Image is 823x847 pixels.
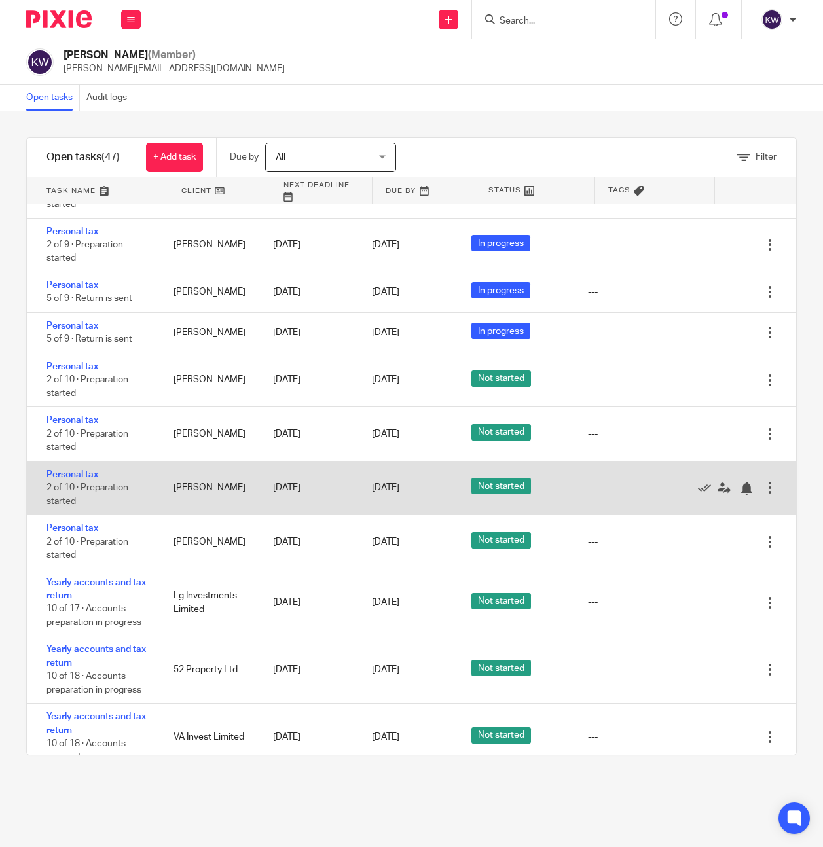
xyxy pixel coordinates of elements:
a: Yearly accounts and tax return [46,645,146,667]
span: Not started [471,532,531,549]
span: [DATE] [372,483,399,492]
span: In progress [471,235,530,251]
a: + Add task [146,143,203,172]
a: Mark as done [698,481,718,494]
span: 2 of 10 · Preparation started [46,375,128,398]
div: [DATE] [260,475,359,501]
div: [DATE] [260,367,359,393]
h1: Open tasks [46,151,120,164]
span: All [276,153,285,162]
a: Personal tax [46,227,98,236]
span: Not started [471,727,531,744]
div: --- [588,326,598,339]
div: --- [588,427,598,441]
a: Personal tax [46,416,98,425]
div: [DATE] [260,529,359,555]
a: Personal tax [46,281,98,290]
div: [DATE] [260,657,359,683]
span: 2 of 10 · Preparation started [46,537,128,560]
h2: [PERSON_NAME] [64,48,285,62]
div: Lg Investments Limited [160,583,260,622]
div: [PERSON_NAME] [160,279,260,305]
span: 2 of 9 · Preparation started [46,240,123,263]
div: --- [588,535,598,549]
span: In progress [471,282,530,298]
span: [DATE] [372,732,399,742]
a: Personal tax [46,470,98,479]
span: [DATE] [372,375,399,384]
img: svg%3E [761,9,782,30]
span: [DATE] [372,598,399,607]
div: --- [588,730,598,744]
a: Open tasks [26,85,80,111]
span: [DATE] [372,537,399,547]
a: Personal tax [46,321,98,331]
a: Personal tax [46,524,98,533]
div: [PERSON_NAME] [160,232,260,258]
img: Pixie [26,10,92,28]
a: Yearly accounts and tax return [46,712,146,734]
div: [PERSON_NAME] [160,475,260,501]
span: 10 of 18 · Accounts preparation in progress [46,739,141,762]
div: [PERSON_NAME] [160,421,260,447]
span: (Member) [148,50,196,60]
div: [PERSON_NAME] [160,367,260,393]
div: VA Invest Limited [160,724,260,750]
span: [DATE] [372,240,399,249]
span: [DATE] [372,328,399,337]
span: Filter [756,153,777,162]
span: 10 of 18 · Accounts preparation in progress [46,672,141,694]
a: Yearly accounts and tax return [46,578,146,600]
span: [DATE] [372,665,399,674]
div: [DATE] [260,421,359,447]
span: (47) [101,152,120,162]
p: Due by [230,151,259,164]
span: Not started [471,370,531,387]
div: --- [588,481,598,494]
div: --- [588,373,598,386]
img: svg%3E [26,48,54,76]
div: [PERSON_NAME] [160,319,260,346]
a: Audit logs [86,85,134,111]
span: [DATE] [372,429,399,439]
span: Not started [471,424,531,441]
span: Tags [608,185,631,196]
span: Not started [471,478,531,494]
div: --- [588,285,598,298]
a: Personal tax [46,362,98,371]
span: 2 of 10 · Preparation started [46,429,128,452]
div: 52 Property Ltd [160,657,260,683]
span: 2 of 10 · Preparation started [46,483,128,506]
span: 10 of 17 · Accounts preparation in progress [46,605,141,628]
div: [DATE] [260,589,359,615]
div: [DATE] [260,319,359,346]
span: 5 of 9 · Return is sent [46,334,132,344]
input: Search [498,16,616,27]
div: [DATE] [260,724,359,750]
div: [DATE] [260,232,359,258]
span: [DATE] [372,287,399,297]
span: Not started [471,593,531,609]
div: --- [588,238,598,251]
span: In progress [471,323,530,339]
span: Not started [471,660,531,676]
span: 5 of 9 · Return is sent [46,295,132,304]
div: --- [588,596,598,609]
p: [PERSON_NAME][EMAIL_ADDRESS][DOMAIN_NAME] [64,62,285,75]
div: [DATE] [260,279,359,305]
div: --- [588,663,598,676]
div: [PERSON_NAME] [160,529,260,555]
span: Status [488,185,521,196]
